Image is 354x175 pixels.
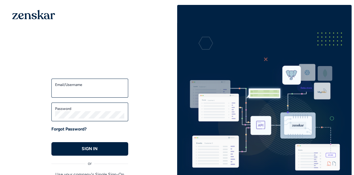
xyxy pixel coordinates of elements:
[12,10,55,19] img: 1OGAJ2xQqyY4LXKgY66KYq0eOWRCkrZdAb3gUhuVAqdWPZE9SRJmCz+oDMSn4zDLXe31Ii730ItAGKgCKgCCgCikA4Av8PJUP...
[51,126,87,132] a: Forgot Password?
[51,142,128,156] button: SIGN IN
[82,146,98,152] p: SIGN IN
[55,82,125,87] label: Email/Username
[55,106,125,111] label: Password
[51,156,128,167] div: or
